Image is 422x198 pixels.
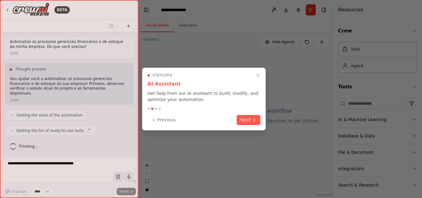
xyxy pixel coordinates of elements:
button: Next [237,115,260,125]
button: Close walkthrough [254,72,262,79]
button: Hide left sidebar [142,6,151,14]
p: Get help from our AI assistant to build, modify, and optimize your automation. [147,90,260,103]
button: Previous [147,115,179,125]
h3: AI Assistant [147,80,260,88]
span: Step 2 of 4 [152,73,172,78]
